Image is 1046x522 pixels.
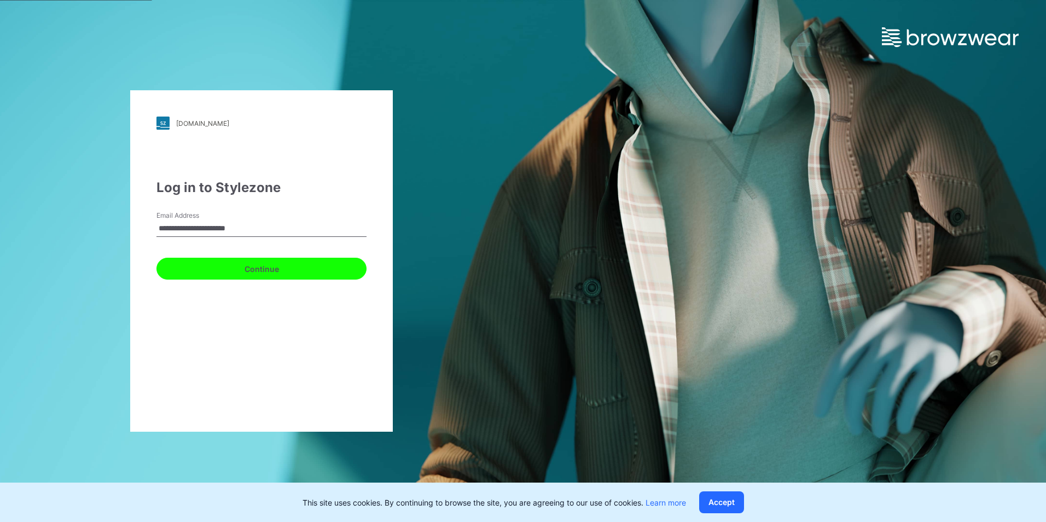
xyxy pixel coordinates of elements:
[646,498,686,507] a: Learn more
[699,491,744,513] button: Accept
[882,27,1019,47] img: browzwear-logo.e42bd6dac1945053ebaf764b6aa21510.svg
[156,258,367,280] button: Continue
[156,211,233,221] label: Email Address
[156,178,367,198] div: Log in to Stylezone
[156,117,170,130] img: stylezone-logo.562084cfcfab977791bfbf7441f1a819.svg
[156,117,367,130] a: [DOMAIN_NAME]
[303,497,686,508] p: This site uses cookies. By continuing to browse the site, you are agreeing to our use of cookies.
[176,119,229,127] div: [DOMAIN_NAME]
